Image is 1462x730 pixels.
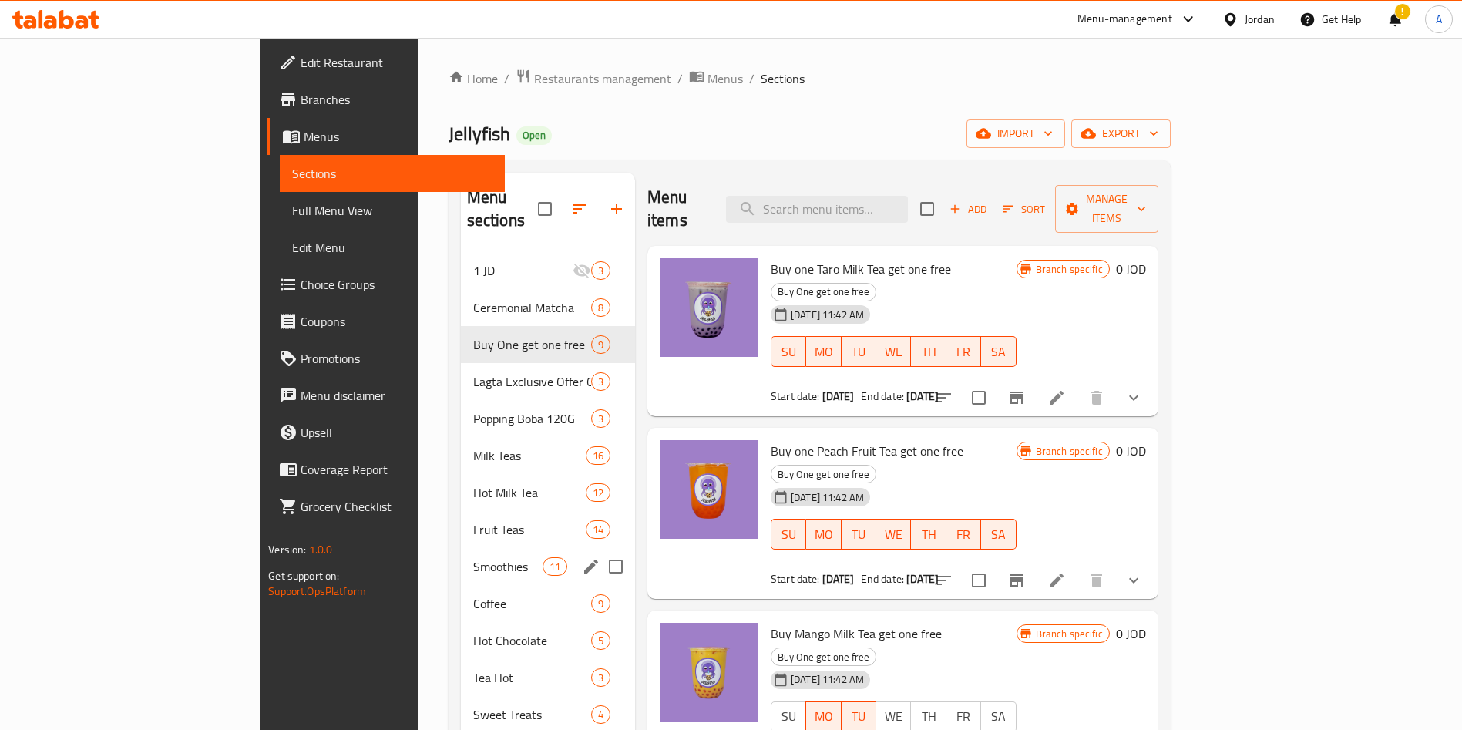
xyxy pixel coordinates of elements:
[771,336,806,367] button: SU
[591,705,610,724] div: items
[749,69,755,88] li: /
[461,437,635,474] div: Milk Teas16
[771,648,876,666] div: Buy One get one free
[998,562,1035,599] button: Branch-specific-item
[309,540,333,560] span: 1.0.0
[917,341,939,363] span: TH
[461,363,635,400] div: Lagta Exclusive Offer On Talabat3
[267,303,505,340] a: Coupons
[1124,389,1143,407] svg: Show Choices
[280,155,505,192] a: Sections
[267,451,505,488] a: Coverage Report
[473,520,586,539] span: Fruit Teas
[461,252,635,289] div: 1 JD3
[876,336,911,367] button: WE
[586,523,610,537] span: 14
[449,116,510,151] span: Jellyfish
[771,648,876,666] span: Buy One get one free
[301,460,492,479] span: Coverage Report
[876,519,911,550] button: WE
[473,261,573,280] span: 1 JD
[771,257,951,281] span: Buy one Taro Milk Tea get one free
[911,193,943,225] span: Select section
[267,340,505,377] a: Promotions
[267,377,505,414] a: Menu disclaimer
[660,258,758,357] img: Buy one Taro Milk Tea get one free
[586,486,610,500] span: 12
[911,519,946,550] button: TH
[1078,562,1115,599] button: delete
[473,705,591,724] div: Sweet Treats
[966,119,1065,148] button: import
[473,631,591,650] span: Hot Chocolate
[591,409,610,428] div: items
[592,338,610,352] span: 9
[586,520,610,539] div: items
[771,569,820,589] span: Start date:
[660,623,758,722] img: Buy Mango Milk Tea get one free
[267,414,505,451] a: Upsell
[1047,571,1066,590] a: Edit menu item
[926,379,963,416] button: sort-choices
[861,569,904,589] span: End date:
[586,483,610,502] div: items
[987,705,1010,728] span: SA
[592,597,610,611] span: 9
[812,523,835,546] span: MO
[771,519,806,550] button: SU
[292,164,492,183] span: Sections
[449,69,1171,89] nav: breadcrumb
[771,622,942,645] span: Buy Mango Milk Tea get one free
[301,423,492,442] span: Upsell
[946,336,981,367] button: FR
[812,705,835,728] span: MO
[806,519,841,550] button: MO
[906,569,939,589] b: [DATE]
[963,564,995,597] span: Select to update
[534,69,671,88] span: Restaurants management
[963,382,995,414] span: Select to update
[592,634,610,648] span: 5
[647,186,707,232] h2: Menu items
[1077,10,1172,29] div: Menu-management
[660,440,758,539] img: Buy one Peach Fruit Tea get one free
[543,560,566,574] span: 11
[999,197,1049,221] button: Sort
[461,474,635,511] div: Hot Milk Tea12
[473,557,543,576] span: Smoothies
[473,668,591,687] span: Tea Hot
[516,126,552,145] div: Open
[771,283,876,301] span: Buy One get one free
[943,197,993,221] button: Add
[1030,262,1109,277] span: Branch specific
[761,69,805,88] span: Sections
[461,548,635,585] div: Smoothies11edit
[906,386,939,406] b: [DATE]
[1116,440,1146,462] h6: 0 JOD
[267,488,505,525] a: Grocery Checklist
[1116,258,1146,280] h6: 0 JOD
[882,341,905,363] span: WE
[926,562,963,599] button: sort-choices
[473,335,591,354] span: Buy One get one free
[461,400,635,437] div: Popping Boba 120G3
[268,566,339,586] span: Get support on:
[917,705,939,728] span: TH
[1124,571,1143,590] svg: Show Choices
[592,708,610,722] span: 4
[911,336,946,367] button: TH
[1067,190,1146,228] span: Manage items
[785,490,870,505] span: [DATE] 11:42 AM
[473,594,591,613] div: Coffee
[292,201,492,220] span: Full Menu View
[1030,627,1109,641] span: Branch specific
[981,519,1016,550] button: SA
[1078,379,1115,416] button: delete
[677,69,683,88] li: /
[848,341,870,363] span: TU
[473,483,586,502] span: Hot Milk Tea
[771,466,876,483] span: Buy One get one free
[998,379,1035,416] button: Branch-specific-item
